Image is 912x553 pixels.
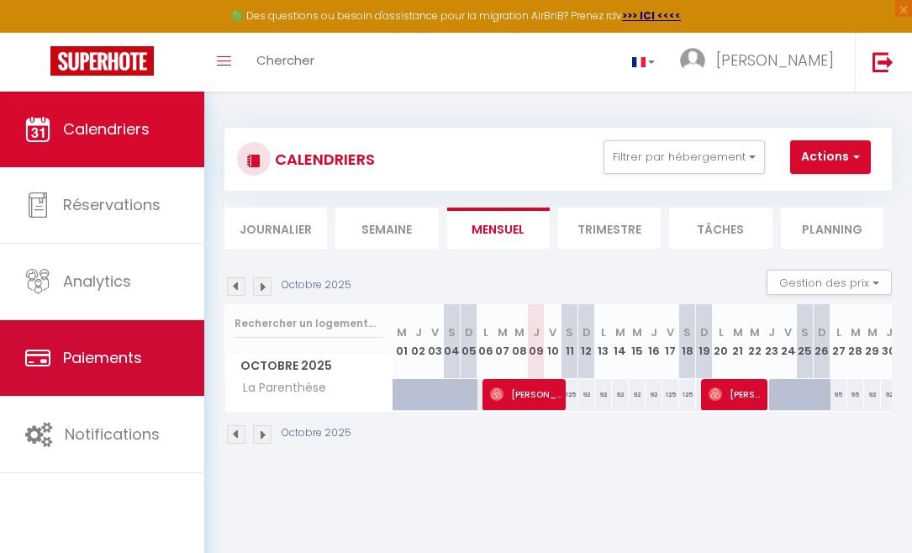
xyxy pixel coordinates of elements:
abbr: L [836,324,841,340]
abbr: D [818,324,826,340]
button: Actions [790,140,871,174]
abbr: D [583,324,591,340]
abbr: J [415,324,422,340]
th: 06 [477,304,494,379]
div: 92 [629,379,646,410]
abbr: S [566,324,573,340]
a: Chercher [244,33,327,92]
li: Semaine [335,208,438,249]
abbr: M [498,324,508,340]
button: Filtrer par hébergement [604,140,765,174]
abbr: L [719,324,724,340]
th: 02 [410,304,427,379]
abbr: D [465,324,473,340]
th: 23 [763,304,780,379]
span: [PERSON_NAME] [716,50,834,71]
span: [PERSON_NAME] [490,378,563,410]
li: Journalier [224,208,327,249]
span: La Parenthèse [228,379,330,398]
abbr: M [397,324,407,340]
abbr: L [483,324,488,340]
th: 15 [629,304,646,379]
a: >>> ICI <<<< [622,8,681,23]
li: Trimestre [558,208,661,249]
th: 09 [528,304,545,379]
p: Octobre 2025 [282,425,351,441]
th: 07 [494,304,511,379]
th: 18 [679,304,696,379]
span: Calendriers [63,118,150,140]
span: [PERSON_NAME] [709,378,765,410]
th: 01 [393,304,410,379]
th: 22 [746,304,763,379]
abbr: M [733,324,743,340]
abbr: S [448,324,456,340]
th: 10 [545,304,561,379]
div: 125 [662,379,679,410]
th: 16 [646,304,662,379]
div: 92 [612,379,629,410]
button: Gestion des prix [767,270,892,295]
div: 125 [561,379,578,410]
span: Paiements [63,347,142,368]
th: 20 [713,304,730,379]
th: 11 [561,304,578,379]
li: Tâches [669,208,772,249]
abbr: J [533,324,540,340]
div: 95 [830,379,847,410]
abbr: M [867,324,878,340]
span: Analytics [63,271,131,292]
abbr: M [851,324,861,340]
span: Notifications [65,424,160,445]
abbr: V [784,324,792,340]
th: 24 [780,304,797,379]
abbr: M [514,324,525,340]
th: 05 [461,304,477,379]
img: ... [680,48,705,73]
p: Octobre 2025 [282,277,351,293]
th: 04 [444,304,461,379]
li: Planning [781,208,883,249]
abbr: M [632,324,642,340]
th: 08 [511,304,528,379]
abbr: J [768,324,775,340]
img: logout [872,51,894,72]
th: 12 [578,304,595,379]
div: 92 [578,379,595,410]
div: 92 [864,379,881,410]
div: 95 [847,379,864,410]
abbr: D [700,324,709,340]
div: 92 [881,379,898,410]
abbr: J [651,324,657,340]
th: 27 [830,304,847,379]
th: 26 [814,304,830,379]
th: 21 [730,304,746,379]
th: 30 [881,304,898,379]
div: 92 [646,379,662,410]
abbr: J [886,324,893,340]
img: Super Booking [50,46,154,76]
abbr: L [601,324,606,340]
th: 29 [864,304,881,379]
abbr: M [615,324,625,340]
th: 17 [662,304,679,379]
abbr: S [683,324,691,340]
a: ... [PERSON_NAME] [667,33,855,92]
div: 125 [679,379,696,410]
th: 28 [847,304,864,379]
div: 92 [595,379,612,410]
li: Mensuel [447,208,550,249]
abbr: V [431,324,439,340]
abbr: M [750,324,760,340]
th: 03 [427,304,444,379]
h3: CALENDRIERS [271,140,375,178]
span: Réservations [63,194,161,215]
abbr: V [549,324,556,340]
th: 19 [696,304,713,379]
input: Rechercher un logement... [235,308,383,339]
th: 25 [797,304,814,379]
span: Octobre 2025 [225,354,393,378]
span: Chercher [256,51,314,69]
th: 14 [612,304,629,379]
